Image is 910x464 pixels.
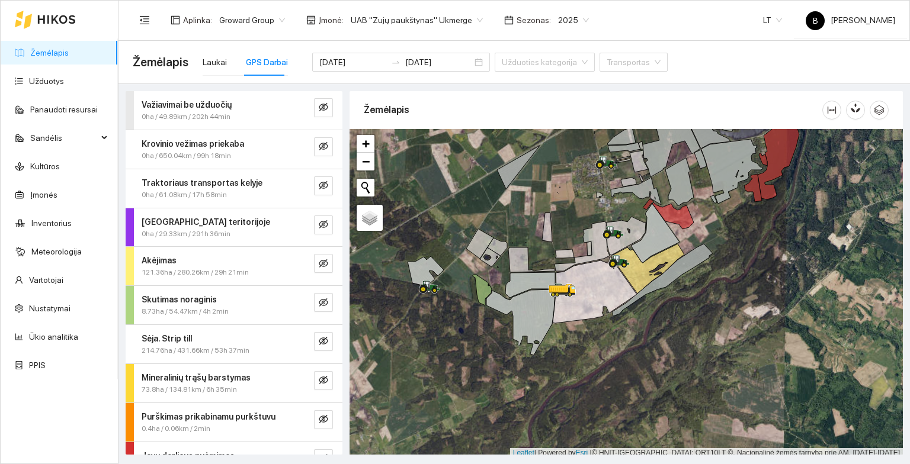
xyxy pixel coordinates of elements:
[405,56,472,69] input: Pabaigos data
[142,267,249,278] span: 121.36ha / 280.26km / 29h 21min
[319,141,328,153] span: eye-invisible
[126,403,342,442] div: Purškimas prikabinamu purkštuvu0.4ha / 0.06km / 2mineye-invisible
[823,105,841,115] span: column-width
[142,451,235,460] strong: Javų derliaus nuėmimas
[142,423,210,434] span: 0.4ha / 0.06km / 2min
[142,256,177,265] strong: Akėjimas
[29,332,78,341] a: Ūkio analitika
[319,56,386,69] input: Pradžios data
[391,57,400,67] span: to
[314,332,333,351] button: eye-invisible
[126,364,342,402] div: Mineralinių trąšų barstymas73.8ha / 134.81km / 6h 35mineye-invisible
[314,254,333,273] button: eye-invisible
[314,371,333,390] button: eye-invisible
[203,56,227,69] div: Laukai
[806,15,895,25] span: [PERSON_NAME]
[30,190,57,199] a: Įmonės
[126,169,342,208] div: Traktoriaus transportas kelyje0ha / 61.08km / 17h 58mineye-invisible
[219,11,285,29] span: Groward Group
[126,286,342,324] div: Skutimas noraginis8.73ha / 54.47km / 4h 2mineye-invisible
[319,298,328,309] span: eye-invisible
[319,375,328,386] span: eye-invisible
[314,293,333,312] button: eye-invisible
[314,98,333,117] button: eye-invisible
[142,373,251,382] strong: Mineralinių trąšų barstymas
[142,111,230,123] span: 0ha / 49.89km / 202h 44min
[142,228,230,240] span: 0ha / 29.33km / 291h 36min
[576,449,588,457] a: Esri
[306,15,316,25] span: shop
[319,220,328,231] span: eye-invisible
[246,56,288,69] div: GPS Darbai
[362,136,370,151] span: +
[319,259,328,270] span: eye-invisible
[142,306,229,317] span: 8.73ha / 54.47km / 4h 2min
[171,15,180,25] span: layout
[319,102,328,114] span: eye-invisible
[142,334,192,343] strong: Sėja. Strip till
[142,217,270,227] strong: [GEOGRAPHIC_DATA] teritorijoje
[364,93,822,127] div: Žemėlapis
[314,410,333,429] button: eye-invisible
[30,126,98,150] span: Sandėlis
[813,11,818,30] span: B
[319,181,328,192] span: eye-invisible
[31,247,82,256] a: Meteorologija
[314,176,333,195] button: eye-invisible
[558,11,589,29] span: 2025
[319,336,328,347] span: eye-invisible
[139,15,150,25] span: menu-fold
[504,15,514,25] span: calendar
[314,215,333,234] button: eye-invisible
[29,360,46,370] a: PPIS
[142,100,232,109] strong: Važiavimai be užduočių
[357,205,383,231] a: Layers
[29,275,63,285] a: Vartotojai
[126,325,342,363] div: Sėja. Strip till214.76ha / 431.66km / 53h 37mineye-invisible
[133,53,188,72] span: Žemėlapis
[319,14,344,27] span: Įmonė :
[30,105,98,114] a: Panaudoti resursai
[517,14,551,27] span: Sezonas :
[126,247,342,285] div: Akėjimas121.36ha / 280.26km / 29h 21mineye-invisible
[142,189,227,201] span: 0ha / 61.08km / 17h 58min
[357,135,374,153] a: Zoom in
[590,449,592,457] span: |
[513,449,534,457] a: Leaflet
[29,76,64,86] a: Užduotys
[142,384,237,395] span: 73.8ha / 134.81km / 6h 35min
[142,412,275,421] strong: Purškimas prikabinamu purkštuvu
[142,345,249,356] span: 214.76ha / 431.66km / 53h 37min
[142,139,244,149] strong: Krovinio vežimas priekaba
[126,130,342,169] div: Krovinio vežimas priekaba0ha / 650.04km / 99h 18mineye-invisible
[319,414,328,426] span: eye-invisible
[30,48,69,57] a: Žemėlapis
[314,137,333,156] button: eye-invisible
[357,179,374,196] button: Initiate a new search
[30,162,60,171] a: Kultūros
[29,304,71,313] a: Nustatymai
[763,11,782,29] span: LT
[391,57,400,67] span: swap-right
[126,208,342,247] div: [GEOGRAPHIC_DATA] teritorijoje0ha / 29.33km / 291h 36mineye-invisible
[357,153,374,170] a: Zoom out
[362,154,370,169] span: −
[142,295,217,304] strong: Skutimas noraginis
[351,11,483,29] span: UAB "Zujų paukštynas" Ukmerge
[31,218,72,228] a: Inventorius
[133,8,156,32] button: menu-fold
[183,14,212,27] span: Aplinka :
[142,150,231,162] span: 0ha / 650.04km / 99h 18min
[510,448,903,458] div: | Powered by © HNIT-[GEOGRAPHIC_DATA]; ORT10LT ©, Nacionalinė žemės tarnyba prie AM, [DATE]-[DATE]
[126,91,342,130] div: Važiavimai be užduočių0ha / 49.89km / 202h 44mineye-invisible
[822,101,841,120] button: column-width
[142,178,262,188] strong: Traktoriaus transportas kelyje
